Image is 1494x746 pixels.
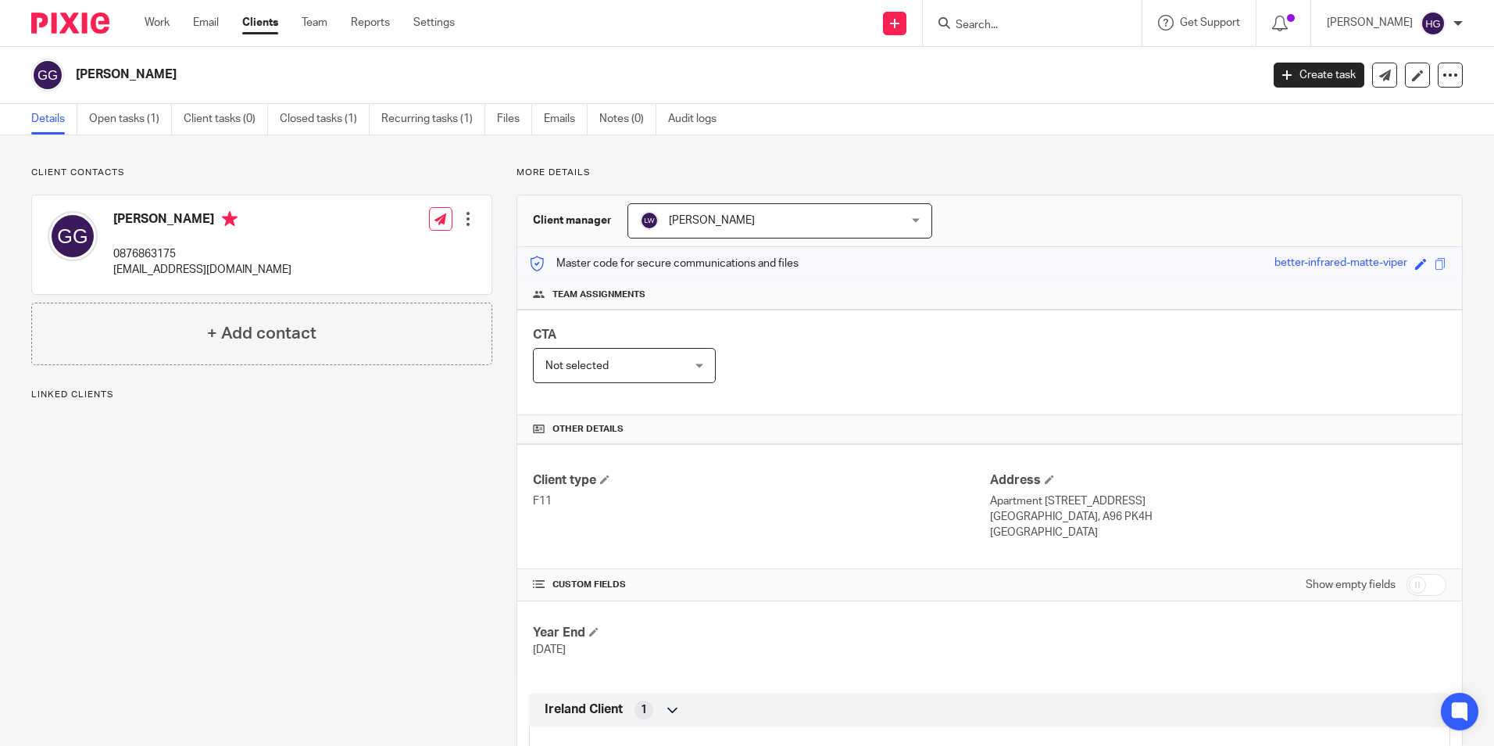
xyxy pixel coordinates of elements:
[184,104,268,134] a: Client tasks (0)
[640,211,659,230] img: svg%3E
[193,15,219,30] a: Email
[1274,255,1407,273] div: better-infrared-matte-viper
[529,256,799,271] p: Master code for secure communications and files
[990,493,1446,509] p: Apartment [STREET_ADDRESS]
[145,15,170,30] a: Work
[533,213,612,228] h3: Client manager
[31,104,77,134] a: Details
[1421,11,1446,36] img: svg%3E
[990,472,1446,489] h4: Address
[533,579,989,591] h4: CUSTOM FIELDS
[545,701,623,718] span: Ireland Client
[381,104,485,134] a: Recurring tasks (1)
[1180,17,1240,28] span: Get Support
[302,15,327,30] a: Team
[1274,63,1364,88] a: Create task
[1306,577,1396,593] label: Show empty fields
[669,215,755,226] span: [PERSON_NAME]
[242,15,278,30] a: Clients
[533,625,989,641] h4: Year End
[552,289,645,301] span: Team assignments
[351,15,390,30] a: Reports
[533,472,989,489] h4: Client type
[533,644,566,655] span: [DATE]
[31,167,492,179] p: Client contacts
[544,104,588,134] a: Emails
[516,167,1463,179] p: More details
[413,15,455,30] a: Settings
[31,389,492,401] p: Linked clients
[113,211,291,231] h4: [PERSON_NAME]
[990,525,1446,540] p: [GEOGRAPHIC_DATA]
[113,246,291,262] p: 0876863175
[48,211,98,261] img: svg%3E
[533,493,989,509] p: F11
[113,262,291,278] p: [EMAIL_ADDRESS][DOMAIN_NAME]
[76,66,1015,83] h2: [PERSON_NAME]
[668,104,728,134] a: Audit logs
[89,104,172,134] a: Open tasks (1)
[207,321,316,346] h4: + Add contact
[1327,15,1413,30] p: [PERSON_NAME]
[31,59,64,91] img: svg%3E
[641,702,647,718] span: 1
[990,509,1446,525] p: [GEOGRAPHIC_DATA], A96 PK4H
[222,211,238,227] i: Primary
[599,104,656,134] a: Notes (0)
[497,104,532,134] a: Files
[31,13,109,34] img: Pixie
[533,328,556,341] span: CTA
[280,104,370,134] a: Closed tasks (1)
[545,360,609,371] span: Not selected
[552,423,624,436] span: Other details
[954,19,1095,33] input: Search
